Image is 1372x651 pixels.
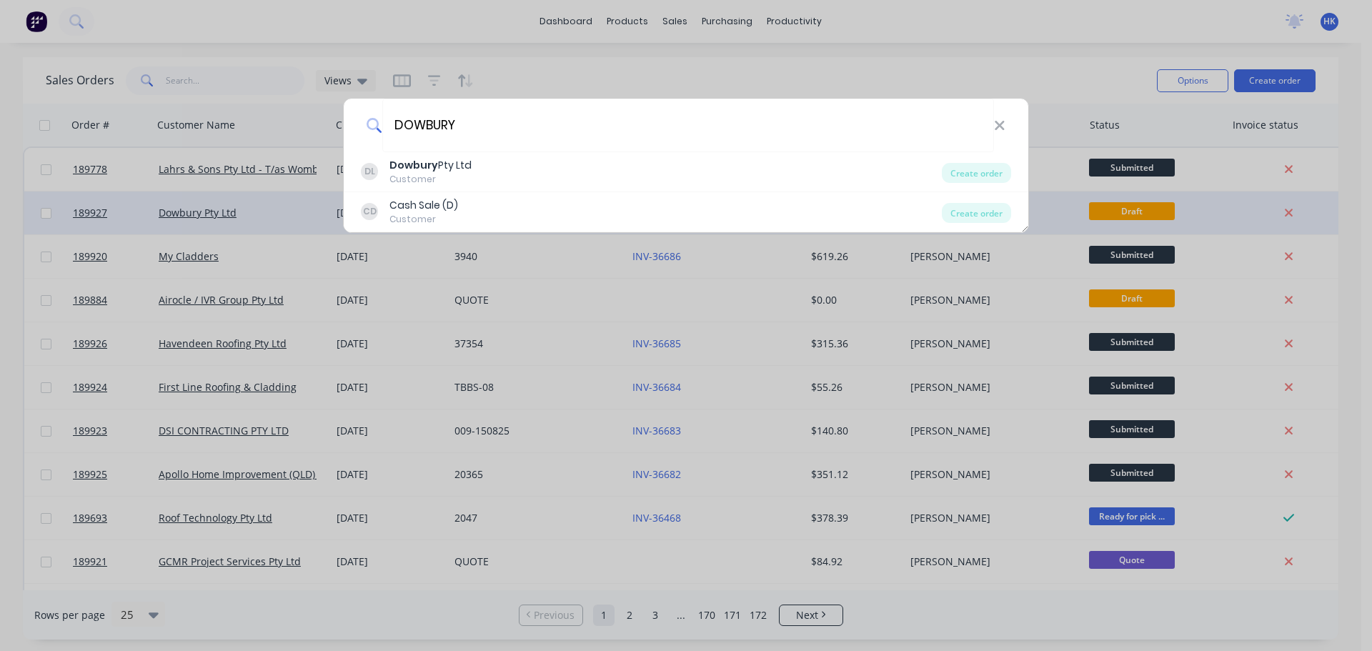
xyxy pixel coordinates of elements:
[389,173,472,186] div: Customer
[361,203,378,220] div: CD
[942,203,1011,223] div: Create order
[389,198,458,213] div: Cash Sale (D)
[389,158,472,173] div: Pty Ltd
[942,163,1011,183] div: Create order
[389,213,458,226] div: Customer
[361,163,378,180] div: DL
[389,158,438,172] b: Dowbury
[382,99,994,152] input: Enter a customer name to create a new order...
